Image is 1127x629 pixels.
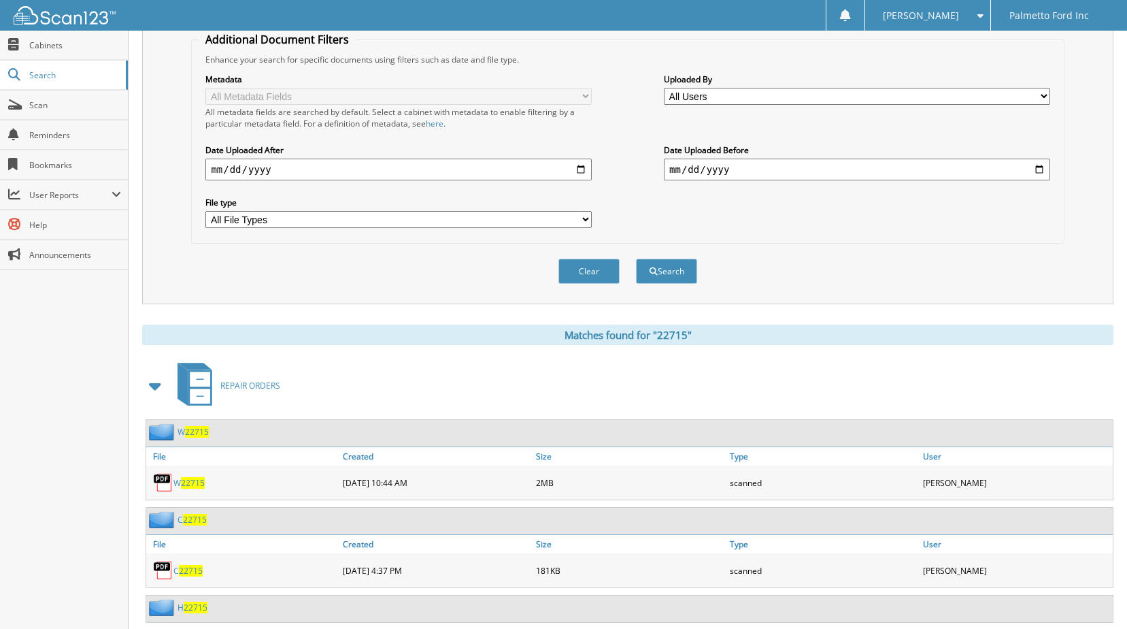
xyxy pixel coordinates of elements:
div: [DATE] 4:37 PM [339,557,533,584]
label: Metadata [205,74,592,85]
span: User Reports [29,189,112,201]
img: folder2.png [149,511,178,528]
span: Bookmarks [29,159,121,171]
label: Date Uploaded After [205,144,592,156]
span: 22715 [183,514,207,526]
img: PDF.png [153,560,173,581]
button: Clear [558,259,620,284]
img: PDF.png [153,472,173,493]
span: Cabinets [29,39,121,51]
input: start [205,159,592,180]
span: Reminders [29,129,121,141]
img: scan123-logo-white.svg [14,6,116,25]
div: [PERSON_NAME] [920,469,1113,496]
a: Type [726,447,920,466]
div: scanned [726,557,920,584]
label: File type [205,197,592,208]
a: W22715 [178,426,209,438]
div: Matches found for "22715" [142,325,1113,345]
a: C22715 [173,565,203,577]
div: [PERSON_NAME] [920,557,1113,584]
label: Date Uploaded Before [664,144,1050,156]
a: Size [533,535,726,553]
button: Search [636,259,697,284]
img: folder2.png [149,423,178,440]
a: REPAIR ORDERS [169,359,280,413]
a: here [426,118,443,129]
a: C22715 [178,514,207,526]
a: W22715 [173,477,205,489]
a: File [146,535,339,553]
div: 2MB [533,469,726,496]
div: All metadata fields are searched by default. Select a cabinet with metadata to enable filtering b... [205,106,592,129]
span: 22715 [179,565,203,577]
a: File [146,447,339,466]
span: Palmetto Ford Inc [1009,12,1089,20]
a: H22715 [178,602,207,613]
legend: Additional Document Filters [199,32,356,47]
a: User [920,447,1113,466]
span: 22715 [185,426,209,438]
div: Enhance your search for specific documents using filters such as date and file type. [199,54,1056,65]
a: Size [533,447,726,466]
span: Announcements [29,249,121,261]
a: User [920,535,1113,553]
input: end [664,159,1050,180]
div: 181KB [533,557,726,584]
img: folder2.png [149,599,178,616]
span: Help [29,219,121,231]
span: 22715 [181,477,205,489]
iframe: Chat Widget [1059,564,1127,629]
span: Scan [29,99,121,111]
a: Created [339,447,533,466]
div: scanned [726,469,920,496]
span: [PERSON_NAME] [883,12,959,20]
a: Created [339,535,533,553]
span: REPAIR ORDERS [220,380,280,391]
span: 22715 [184,602,207,613]
label: Uploaded By [664,74,1050,85]
a: Type [726,535,920,553]
div: [DATE] 10:44 AM [339,469,533,496]
span: Search [29,69,119,81]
